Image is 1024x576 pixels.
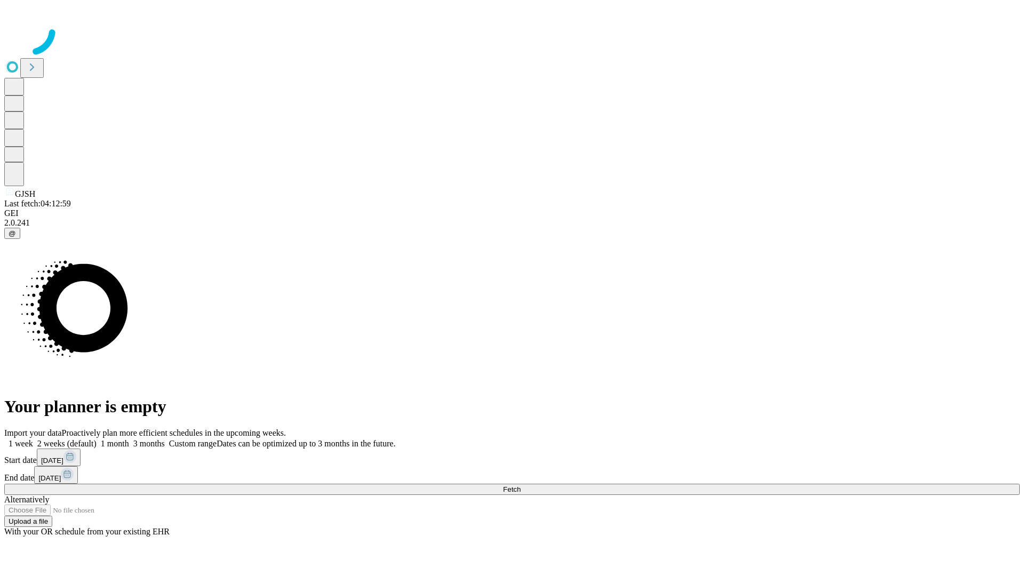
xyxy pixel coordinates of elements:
[217,439,395,448] span: Dates can be optimized up to 3 months in the future.
[4,466,1020,484] div: End date
[37,449,81,466] button: [DATE]
[503,485,521,493] span: Fetch
[4,449,1020,466] div: Start date
[4,428,62,437] span: Import your data
[9,229,16,237] span: @
[101,439,129,448] span: 1 month
[15,189,35,198] span: GJSH
[41,457,63,465] span: [DATE]
[62,428,286,437] span: Proactively plan more efficient schedules in the upcoming weeks.
[4,516,52,527] button: Upload a file
[4,199,71,208] span: Last fetch: 04:12:59
[4,495,49,504] span: Alternatively
[4,209,1020,218] div: GEI
[9,439,33,448] span: 1 week
[34,466,78,484] button: [DATE]
[4,484,1020,495] button: Fetch
[38,474,61,482] span: [DATE]
[4,397,1020,417] h1: Your planner is empty
[4,228,20,239] button: @
[4,218,1020,228] div: 2.0.241
[37,439,97,448] span: 2 weeks (default)
[133,439,165,448] span: 3 months
[4,527,170,536] span: With your OR schedule from your existing EHR
[169,439,217,448] span: Custom range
